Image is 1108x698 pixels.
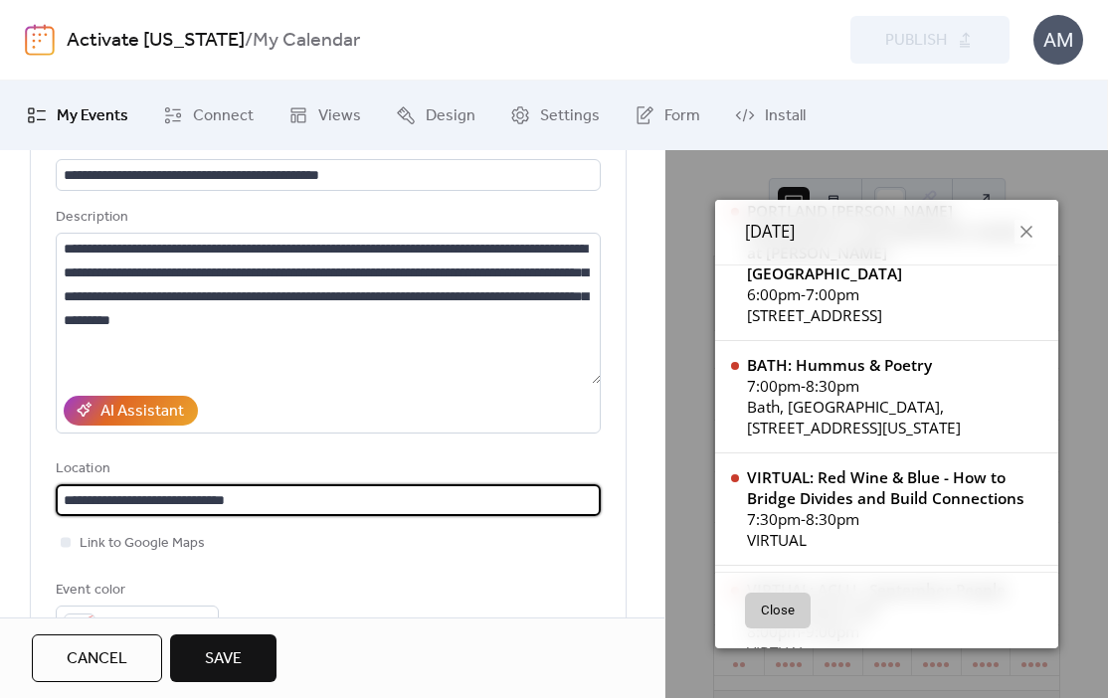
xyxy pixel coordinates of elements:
div: Bath, [GEOGRAPHIC_DATA], [STREET_ADDRESS][US_STATE] [747,397,1042,438]
span: - [801,284,806,305]
div: Event color [56,579,215,603]
span: - [801,376,806,397]
div: Title [56,132,597,156]
a: Settings [495,88,615,142]
span: Link to Google Maps [80,532,205,556]
span: 8:30pm [806,509,859,530]
div: VIRTUAL [747,530,1042,551]
span: 7:00pm [747,376,801,397]
span: [DATE] [745,220,795,245]
span: Install [765,104,806,128]
button: Save [170,634,277,682]
span: Form [664,104,700,128]
b: My Calendar [253,22,360,60]
span: Save [205,647,242,671]
div: AI Assistant [100,400,184,424]
span: 8:30pm [806,376,859,397]
div: Location [56,457,597,481]
b: / [245,22,253,60]
span: Design [426,104,475,128]
a: Design [381,88,490,142]
div: [STREET_ADDRESS] [747,305,1042,326]
a: Activate [US_STATE] [67,22,245,60]
span: - [801,509,806,530]
span: Cancel [67,647,127,671]
a: Views [274,88,376,142]
span: 6:00pm [747,284,801,305]
div: Description [56,206,597,230]
a: Form [620,88,715,142]
a: Connect [148,88,269,142]
div: BATH: Hummus & Poetry [747,355,1042,376]
img: logo [25,24,55,56]
a: Install [720,88,821,142]
div: AM [1033,15,1083,65]
span: 7:30pm [747,509,801,530]
span: Views [318,104,361,128]
button: Close [745,593,811,628]
button: Cancel [32,634,162,682]
a: My Events [12,88,143,142]
span: 7:00pm [806,284,859,305]
span: Connect [193,104,254,128]
button: AI Assistant [64,396,198,426]
span: Settings [540,104,600,128]
div: VIRTUAL: Red Wine & Blue - How to Bridge Divides and Build Connections [747,467,1042,509]
span: My Events [57,104,128,128]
